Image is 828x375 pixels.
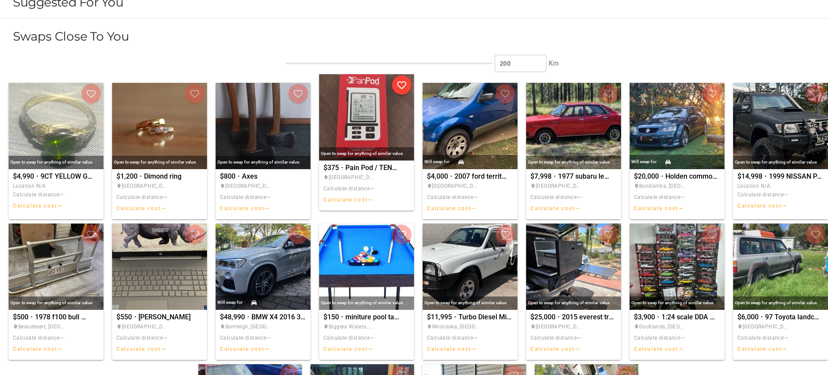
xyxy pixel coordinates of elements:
[530,322,582,331] span: [GEOGRAPHIC_DATA], [GEOGRAPHIC_DATA]
[13,199,63,213] div: Calculate cost
[661,171,663,182] span: ·
[630,83,724,169] div: Holden commodore SS Wagon.
[345,314,399,321] span: miniture pool table
[13,342,63,356] div: Calculate cost
[427,183,432,189] i: place
[134,312,136,322] span: ·
[634,202,684,215] div: Calculate cost
[13,314,28,321] span: $500
[530,314,555,321] span: $25,000
[427,342,477,356] div: Calculate cost
[737,199,787,213] div: Calculate cost
[116,322,168,331] span: [GEOGRAPHIC_DATA], [GEOGRAPHIC_DATA]
[530,183,536,189] i: place
[558,173,612,180] span: 1977 subaru leone
[216,83,310,169] div: Axes
[9,83,103,169] div: 9CT YELLOW GOLD WITH VALUATION
[216,224,310,310] div: BMW X4 2016 35D
[323,324,329,329] i: place
[220,342,270,356] div: Calculate cost
[530,334,582,342] div: Calculate distance
[530,173,552,180] span: $7,998
[427,202,477,215] div: Calculate cost
[454,312,456,322] span: ·
[631,157,657,167] div: Will swap for
[112,83,207,169] div: Dimond ring
[530,342,580,356] div: Calculate cost
[319,74,414,161] div: Pain Pod / TENS / Massager / Pain relief
[13,183,46,189] span: Location N/A
[323,175,329,180] i: place
[530,182,582,190] span: [GEOGRAPHIC_DATA], [GEOGRAPHIC_DATA]
[737,173,762,180] span: $14,998
[450,171,452,182] span: ·
[737,190,789,199] div: Calculate distance
[733,296,828,310] div: Open to swap for anything of similar value
[634,183,639,189] i: place
[323,193,373,207] div: Calculate cost
[112,224,207,310] div: Amy
[427,173,448,180] span: $4,000
[733,224,828,310] div: 97 Toyota landcruiser
[36,171,38,182] span: ·
[634,324,639,329] i: place
[116,334,168,342] div: Calculate distance
[323,342,373,356] div: Calculate cost
[562,314,616,321] span: 2015 everest trend
[220,193,272,202] div: Calculate distance
[634,193,686,202] div: Calculate distance
[319,296,414,310] div: Open to swap for anything of similar value
[526,83,621,169] div: 1977 subaru leone
[634,342,684,356] div: Calculate cost
[427,324,432,329] i: place
[323,322,375,331] span: Biggera Waters, QLD
[549,58,559,69] div: Km
[427,314,452,321] span: $11,995
[634,334,686,342] div: Calculate distance
[323,314,339,321] span: $150
[251,314,305,321] span: BMW X4 2016 35D
[116,173,138,180] span: $1,200
[116,183,122,189] i: place
[634,322,686,331] span: Docklands, [GEOGRAPHIC_DATA]
[424,157,450,167] div: Will swap for
[423,83,517,169] img: 2007 ford territory
[765,314,819,321] span: 97 Toyota landcruiser
[737,342,787,356] div: Calculate cost
[319,224,414,310] div: miniture pool table
[9,224,103,310] div: 1978 f100 bull bar
[13,29,828,44] h2: Swaps Close To You
[144,173,198,180] span: Dimond ring
[220,324,225,329] i: place
[657,312,659,322] span: ·
[112,156,207,169] div: Open to swap for anything of similar value
[116,202,166,215] div: Calculate cost
[323,334,375,342] div: Calculate distance
[526,156,621,169] div: Open to swap for anything of similar value
[634,173,659,180] span: $20,000
[323,173,375,182] span: [GEOGRAPHIC_DATA], [GEOGRAPHIC_DATA]
[247,312,249,322] span: ·
[630,224,724,310] img: 1:24 scale DDA diecast cars
[341,163,343,173] span: ·
[558,312,560,322] span: ·
[323,164,339,171] span: $375
[220,202,270,215] div: Calculate cost
[217,298,243,307] div: Will swap for
[216,156,310,169] div: Open to swap for anything of similar value
[220,314,245,321] span: $48,990
[427,182,479,190] span: [GEOGRAPHIC_DATA], [GEOGRAPHIC_DATA]
[530,324,536,329] i: place
[220,183,225,189] i: place
[733,83,828,169] div: 1999 NISSAN PATROL UTILITY
[116,182,168,190] span: [GEOGRAPHIC_DATA], [GEOGRAPHIC_DATA]
[554,171,556,182] span: ·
